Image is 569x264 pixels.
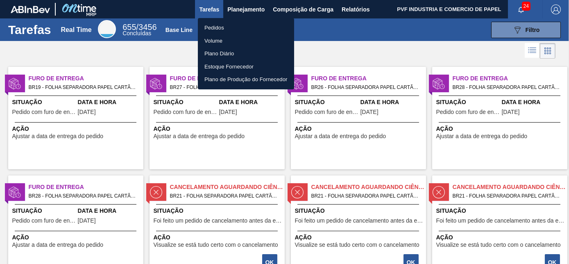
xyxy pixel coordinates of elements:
[198,60,294,73] a: Estoque Fornecedor
[198,34,294,48] a: Volume
[198,21,294,34] a: Pedidos
[198,73,294,86] a: Plano de Produção do Fornecedor
[198,47,294,60] a: Plano Diário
